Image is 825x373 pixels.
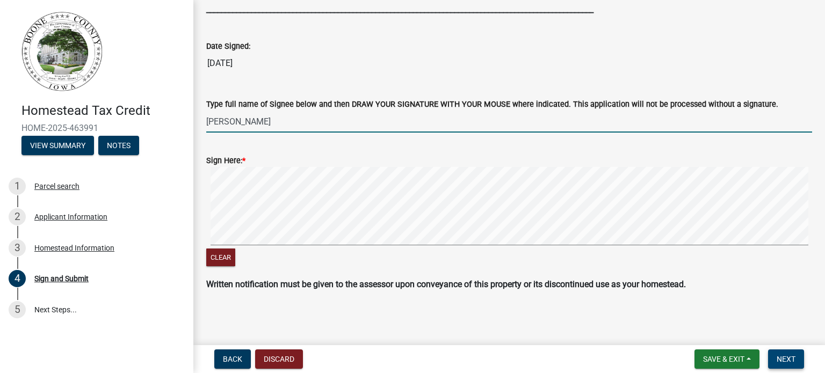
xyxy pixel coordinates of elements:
[777,355,795,363] span: Next
[21,123,172,133] span: HOME-2025-463991
[206,248,235,266] button: Clear
[21,103,185,119] h4: Homestead Tax Credit
[34,213,107,221] div: Applicant Information
[223,355,242,363] span: Back
[34,244,114,252] div: Homestead Information
[9,208,26,225] div: 2
[9,301,26,318] div: 5
[694,349,759,369] button: Save & Exit
[21,11,103,92] img: Boone County, Iowa
[34,182,79,190] div: Parcel search
[206,157,245,165] label: Sign Here:
[214,349,251,369] button: Back
[255,349,303,369] button: Discard
[21,142,94,150] wm-modal-confirm: Summary
[98,136,139,155] button: Notes
[703,355,744,363] span: Save & Exit
[98,142,139,150] wm-modal-confirm: Notes
[9,270,26,287] div: 4
[206,43,250,50] label: Date Signed:
[206,101,778,108] label: Type full name of Signee below and then DRAW YOUR SIGNATURE WITH YOUR MOUSE where indicated. This...
[768,349,804,369] button: Next
[9,239,26,257] div: 3
[206,4,594,14] strong: _________________________________________________________________________________________________...
[21,136,94,155] button: View Summary
[206,279,686,289] strong: Written notification must be given to the assessor upon conveyance of this property or its discon...
[34,275,89,282] div: Sign and Submit
[9,178,26,195] div: 1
